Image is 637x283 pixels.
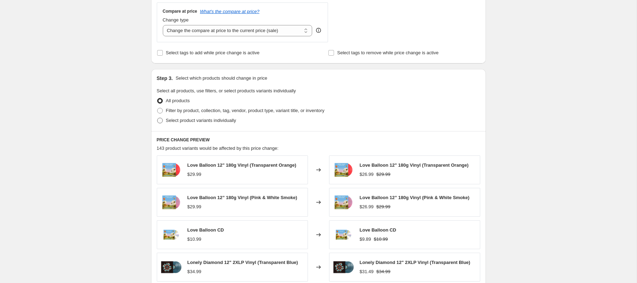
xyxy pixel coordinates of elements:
strike: $34.99 [376,268,390,275]
div: $26.99 [360,171,374,178]
span: All products [166,98,190,103]
img: OA-LB-TO_80x.png [333,159,354,180]
h2: Step 3. [157,75,173,82]
img: OA-LB-PW_80x.png [161,192,182,213]
div: $29.99 [187,203,202,210]
span: Love Balloon CD [187,227,224,233]
div: $31.49 [360,268,374,275]
span: Love Balloon 12” 180g Vinyl (Pink & White Smoke) [360,195,470,200]
p: Select which products should change in price [175,75,267,82]
img: OALonleyDiamondTransBlueVinyl_80x.png [333,257,354,278]
strike: $29.99 [376,171,390,178]
div: $26.99 [360,203,374,210]
span: Lonely Diamond 12" 2XLP Vinyl (Transparent Blue) [360,260,470,265]
div: $9.89 [360,236,371,243]
strike: $10.99 [374,236,388,243]
strike: $29.99 [376,203,390,210]
span: Filter by product, collection, tag, vendor, product type, variant title, or inventory [166,108,324,113]
span: Change type [163,17,189,23]
img: OA-LB-CD_80x.png [161,224,182,245]
span: Love Balloon 12" 180g Vinyl (Transparent Orange) [360,162,469,168]
span: Love Balloon 12” 180g Vinyl (Pink & White Smoke) [187,195,297,200]
button: What's the compare at price? [200,9,260,14]
span: Love Balloon 12" 180g Vinyl (Transparent Orange) [187,162,296,168]
span: Select tags to add while price change is active [166,50,260,55]
div: $34.99 [187,268,202,275]
img: OALonleyDiamondTransBlueVinyl_80x.png [161,257,182,278]
span: Love Balloon CD [360,227,396,233]
h6: PRICE CHANGE PREVIEW [157,137,480,143]
span: Select product variants individually [166,118,236,123]
span: Select tags to remove while price change is active [337,50,439,55]
div: $10.99 [187,236,202,243]
img: OA-LB-PW_80x.png [333,192,354,213]
div: help [315,27,322,34]
div: $29.99 [187,171,202,178]
img: OA-LB-TO_80x.png [161,159,182,180]
h3: Compare at price [163,8,197,14]
span: 143 product variants would be affected by this price change: [157,146,279,151]
img: OA-LB-CD_80x.png [333,224,354,245]
span: Lonely Diamond 12" 2XLP Vinyl (Transparent Blue) [187,260,298,265]
span: Select all products, use filters, or select products variants individually [157,88,296,93]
